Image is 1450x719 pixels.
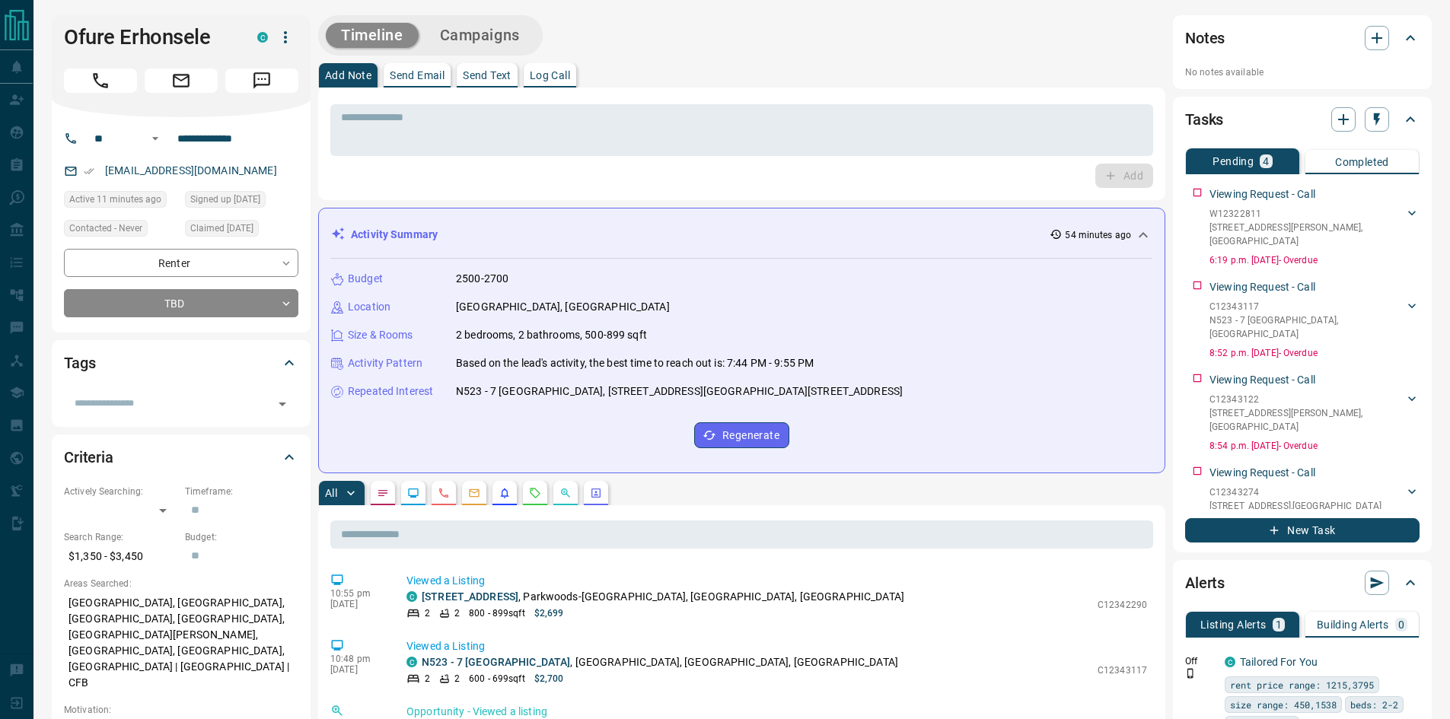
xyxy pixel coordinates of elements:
[422,589,904,605] p: , Parkwoods-[GEOGRAPHIC_DATA], [GEOGRAPHIC_DATA], [GEOGRAPHIC_DATA]
[456,383,903,399] p: N523 - 7 [GEOGRAPHIC_DATA], [STREET_ADDRESS][GEOGRAPHIC_DATA][STREET_ADDRESS]
[1209,300,1404,313] p: C12343117
[1098,663,1147,677] p: C12343117
[406,573,1147,589] p: Viewed a Listing
[559,487,572,499] svg: Opportunities
[1185,518,1420,542] button: New Task
[225,68,298,93] span: Message
[425,606,430,620] p: 2
[1185,668,1196,679] svg: Push Notification Only
[406,591,417,602] div: condos.ca
[469,606,524,620] p: 800 - 899 sqft
[64,590,298,695] p: [GEOGRAPHIC_DATA], [GEOGRAPHIC_DATA], [GEOGRAPHIC_DATA], [GEOGRAPHIC_DATA], [GEOGRAPHIC_DATA][PER...
[456,327,647,343] p: 2 bedrooms, 2 bathrooms, 500-899 sqft
[406,657,417,667] div: condos.ca
[84,166,94,177] svg: Email Verified
[694,422,789,448] button: Regenerate
[348,355,422,371] p: Activity Pattern
[1209,221,1404,248] p: [STREET_ADDRESS][PERSON_NAME] , [GEOGRAPHIC_DATA]
[190,221,253,236] span: Claimed [DATE]
[64,191,177,212] div: Wed Aug 13 2025
[530,70,570,81] p: Log Call
[1065,228,1131,242] p: 54 minutes ago
[64,289,298,317] div: TBD
[185,191,298,212] div: Sat Oct 05 2024
[454,672,460,686] p: 2
[64,530,177,544] p: Search Range:
[1317,619,1389,630] p: Building Alerts
[1209,406,1404,434] p: [STREET_ADDRESS][PERSON_NAME] , [GEOGRAPHIC_DATA]
[64,485,177,498] p: Actively Searching:
[64,439,298,476] div: Criteria
[1209,313,1404,341] p: N523 - 7 [GEOGRAPHIC_DATA] , [GEOGRAPHIC_DATA]
[1209,485,1381,499] p: C12343274
[64,25,234,49] h1: Ofure Erhonsele
[456,355,814,371] p: Based on the lead's activity, the best time to reach out is: 7:44 PM - 9:55 PM
[1185,107,1223,132] h2: Tasks
[534,606,564,620] p: $2,699
[1350,697,1398,712] span: beds: 2-2
[1209,346,1420,360] p: 8:52 p.m. [DATE] - Overdue
[105,164,277,177] a: [EMAIL_ADDRESS][DOMAIN_NAME]
[1209,372,1315,388] p: Viewing Request - Call
[1185,654,1216,668] p: Off
[425,23,535,48] button: Campaigns
[1209,465,1315,481] p: Viewing Request - Call
[456,299,670,315] p: [GEOGRAPHIC_DATA], [GEOGRAPHIC_DATA]
[330,599,384,609] p: [DATE]
[348,299,390,315] p: Location
[407,487,419,499] svg: Lead Browsing Activity
[69,192,161,207] span: Active 11 minutes ago
[377,487,389,499] svg: Notes
[590,487,602,499] svg: Agent Actions
[1335,157,1389,167] p: Completed
[146,129,164,148] button: Open
[1230,697,1337,712] span: size range: 450,1538
[1185,571,1225,595] h2: Alerts
[1185,65,1420,79] p: No notes available
[185,485,298,498] p: Timeframe:
[330,654,384,664] p: 10:48 pm
[64,445,113,469] h2: Criteria
[463,70,511,81] p: Send Text
[185,220,298,241] div: Thu Dec 12 2024
[331,221,1152,249] div: Activity Summary54 minutes ago
[534,672,564,686] p: $2,700
[422,656,570,668] a: N523 - 7 [GEOGRAPHIC_DATA]
[1225,657,1235,667] div: condos.ca
[348,271,383,287] p: Budget
[326,23,419,48] button: Timeline
[69,221,142,236] span: Contacted - Never
[325,488,337,498] p: All
[272,393,293,415] button: Open
[1209,207,1404,221] p: W12322811
[64,577,298,590] p: Areas Searched:
[185,530,298,544] p: Budget:
[64,68,137,93] span: Call
[64,249,298,277] div: Renter
[468,487,480,499] svg: Emails
[406,638,1147,654] p: Viewed a Listing
[529,487,541,499] svg: Requests
[64,345,298,381] div: Tags
[1240,656,1318,668] a: Tailored For You
[1209,499,1381,513] p: [STREET_ADDRESS] , [GEOGRAPHIC_DATA]
[1209,297,1420,344] div: C12343117N523 - 7 [GEOGRAPHIC_DATA],[GEOGRAPHIC_DATA]
[1213,156,1254,167] p: Pending
[438,487,450,499] svg: Calls
[330,664,384,675] p: [DATE]
[325,70,371,81] p: Add Note
[1098,598,1147,612] p: C12342290
[348,383,433,399] p: Repeated Interest
[422,654,898,670] p: , [GEOGRAPHIC_DATA], [GEOGRAPHIC_DATA], [GEOGRAPHIC_DATA]
[1209,482,1420,516] div: C12343274[STREET_ADDRESS],[GEOGRAPHIC_DATA]
[1209,253,1420,267] p: 6:19 p.m. [DATE] - Overdue
[1209,393,1404,406] p: C12343122
[351,227,438,243] p: Activity Summary
[64,351,95,375] h2: Tags
[1185,101,1420,138] div: Tasks
[469,672,524,686] p: 600 - 699 sqft
[330,588,384,599] p: 10:55 pm
[425,672,430,686] p: 2
[1209,186,1315,202] p: Viewing Request - Call
[190,192,260,207] span: Signed up [DATE]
